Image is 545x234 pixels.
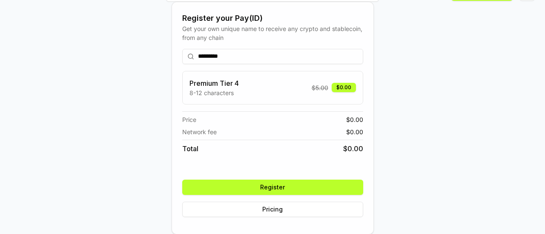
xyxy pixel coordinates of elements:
[182,12,363,24] div: Register your Pay(ID)
[182,144,198,154] span: Total
[332,83,356,92] div: $0.00
[189,78,239,88] h3: Premium Tier 4
[182,24,363,42] div: Get your own unique name to receive any crypto and stablecoin, from any chain
[343,144,363,154] span: $ 0.00
[182,180,363,195] button: Register
[346,115,363,124] span: $ 0.00
[346,127,363,136] span: $ 0.00
[182,127,217,136] span: Network fee
[182,115,196,124] span: Price
[189,88,239,97] p: 8-12 characters
[182,202,363,217] button: Pricing
[312,83,328,92] span: $ 5.00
